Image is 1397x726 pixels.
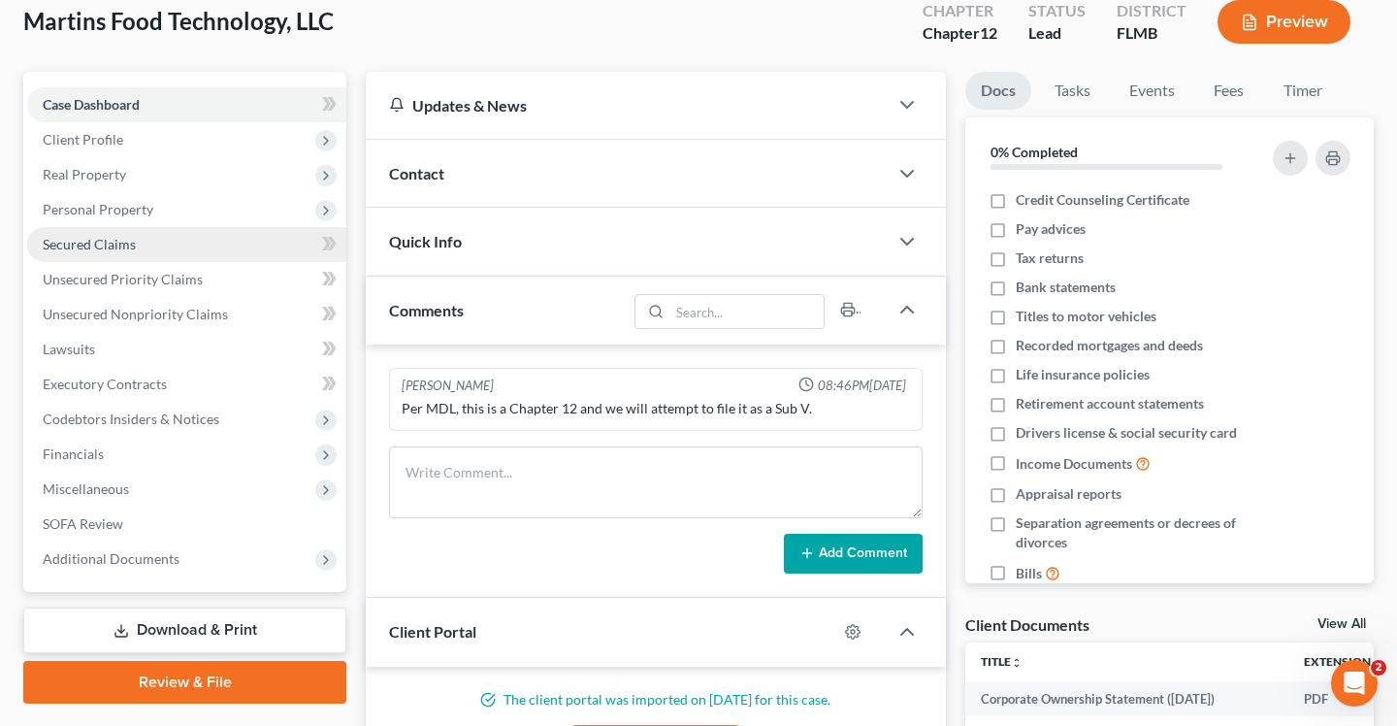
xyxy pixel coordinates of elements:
span: Codebtors Insiders & Notices [43,411,219,427]
input: Search... [669,295,824,328]
span: Client Profile [43,131,123,148]
a: Case Dashboard [27,87,346,122]
span: Real Property [43,166,126,182]
div: FLMB [1117,22,1186,45]
i: unfold_more [1371,657,1382,669]
div: Per MDL, this is a Chapter 12 and we will attempt to file it as a Sub V. [402,399,910,418]
span: Quick Info [389,232,462,250]
td: Corporate Ownership Statement ([DATE]) [965,681,1288,716]
iframe: Intercom live chat [1331,660,1378,707]
div: [PERSON_NAME] [402,377,494,395]
span: Secured Claims [43,236,136,252]
span: Income Documents [1016,454,1132,474]
span: 12 [980,23,997,42]
a: Timer [1268,72,1338,110]
span: Tax returns [1016,248,1084,268]
a: Unsecured Priority Claims [27,262,346,297]
a: Extensionunfold_more [1304,654,1382,669]
span: Appraisal reports [1016,484,1121,504]
span: Life insurance policies [1016,365,1150,384]
a: Lawsuits [27,332,346,367]
span: Martins Food Technology, LLC [23,7,334,35]
span: Financials [43,445,104,462]
span: Recorded mortgages and deeds [1016,336,1203,355]
span: Contact [389,164,444,182]
span: Executory Contracts [43,376,167,392]
a: Download & Print [23,608,346,653]
span: Miscellaneous [43,480,129,497]
span: Unsecured Priority Claims [43,271,203,287]
a: SOFA Review [27,507,346,542]
span: Lawsuits [43,341,95,357]
p: The client portal was imported on [DATE] for this case. [389,690,923,709]
span: Credit Counseling Certificate [1016,190,1189,210]
span: Client Portal [389,622,476,641]
div: Client Documents [965,614,1089,635]
a: Titleunfold_more [981,654,1023,669]
span: Unsecured Nonpriority Claims [43,306,228,322]
span: Bank statements [1016,278,1116,297]
a: Unsecured Nonpriority Claims [27,297,346,332]
span: Titles to motor vehicles [1016,307,1156,326]
span: Comments [389,301,464,319]
strong: 0% Completed [991,144,1078,160]
span: SOFA Review [43,515,123,532]
span: Personal Property [43,201,153,217]
span: Additional Documents [43,550,179,567]
a: Fees [1198,72,1260,110]
a: Events [1114,72,1190,110]
span: Bills [1016,564,1042,583]
span: Case Dashboard [43,96,140,113]
span: 08:46PM[DATE] [818,377,906,395]
a: Executory Contracts [27,367,346,402]
a: Secured Claims [27,227,346,262]
div: Updates & News [389,95,864,115]
a: Docs [965,72,1031,110]
a: Review & File [23,661,346,704]
button: Add Comment [784,534,923,575]
span: Separation agreements or decrees of divorces [1016,513,1255,552]
span: Retirement account statements [1016,394,1204,413]
span: 2 [1371,660,1386,676]
a: View All [1317,617,1366,631]
a: Tasks [1039,72,1106,110]
span: Drivers license & social security card [1016,423,1237,443]
div: Lead [1028,22,1086,45]
span: Pay advices [1016,219,1086,239]
div: Chapter [923,22,997,45]
i: unfold_more [1011,657,1023,669]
